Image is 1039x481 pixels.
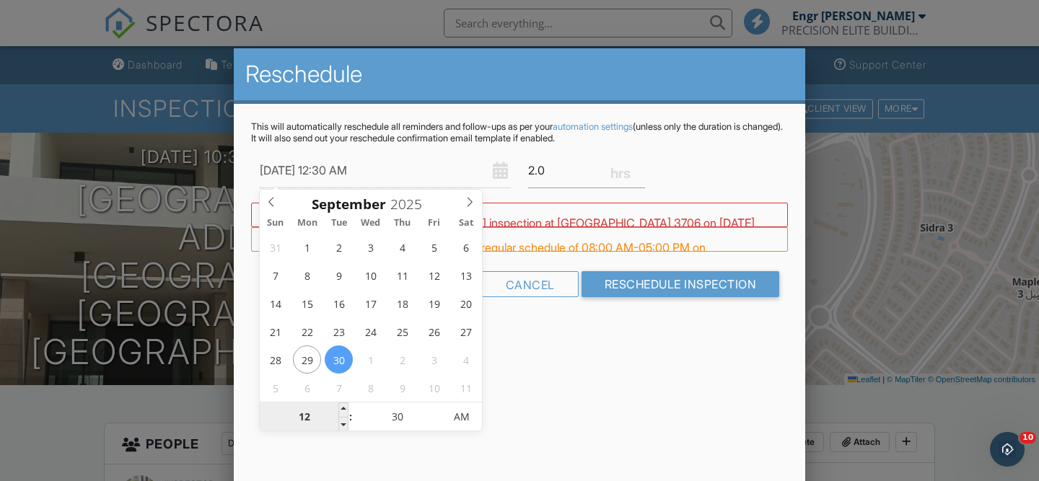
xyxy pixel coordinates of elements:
span: September 15, 2025 [293,289,321,317]
span: September 11, 2025 [388,261,416,289]
span: Tue [323,219,355,228]
span: October 8, 2025 [356,374,385,402]
span: September 16, 2025 [325,289,353,317]
div: WARNING: Conflicts with [PERSON_NAME] inspection at [GEOGRAPHIC_DATA] 3706 on [DATE] 12:00 pm - 1... [251,203,788,227]
span: October 11, 2025 [452,374,480,402]
input: Scroll to increment [353,402,442,431]
span: : [348,402,353,431]
span: September 23, 2025 [325,317,353,345]
a: automation settings [553,121,633,132]
span: September 25, 2025 [388,317,416,345]
span: October 5, 2025 [261,374,289,402]
span: Fri [418,219,450,228]
span: September 26, 2025 [420,317,448,345]
span: September 17, 2025 [356,289,385,317]
span: September 10, 2025 [356,261,385,289]
span: October 3, 2025 [420,345,448,374]
span: October 1, 2025 [356,345,385,374]
span: October 9, 2025 [388,374,416,402]
input: Scroll to increment [260,403,348,432]
iframe: Intercom live chat [990,432,1025,467]
span: September 13, 2025 [452,261,480,289]
span: October 6, 2025 [293,374,321,402]
span: September 27, 2025 [452,317,480,345]
h2: Reschedule [245,60,794,89]
span: September 20, 2025 [452,289,480,317]
span: Scroll to increment [312,198,386,211]
div: Cancel [482,271,579,297]
div: FYI: This is outside Engr [PERSON_NAME] regular schedule of 08:00 AM-05:00 PM on Tuesdays. This i... [251,227,788,252]
span: September 8, 2025 [293,261,321,289]
span: September 4, 2025 [388,233,416,261]
span: October 2, 2025 [388,345,416,374]
span: September 19, 2025 [420,289,448,317]
span: September 22, 2025 [293,317,321,345]
span: August 31, 2025 [261,233,289,261]
input: Scroll to increment [386,195,434,213]
span: October 10, 2025 [420,374,448,402]
span: September 3, 2025 [356,233,385,261]
span: September 28, 2025 [261,345,289,374]
span: September 5, 2025 [420,233,448,261]
span: September 9, 2025 [325,261,353,289]
span: September 7, 2025 [261,261,289,289]
span: Wed [355,219,387,228]
span: Thu [387,219,418,228]
input: Reschedule Inspection [582,271,780,297]
p: This will automatically reschedule all reminders and follow-ups as per your (unless only the dura... [251,121,788,144]
span: October 4, 2025 [452,345,480,374]
span: Sun [260,219,291,228]
span: September 1, 2025 [293,233,321,261]
span: September 14, 2025 [261,289,289,317]
span: September 30, 2025 [325,345,353,374]
span: Sat [450,219,482,228]
span: September 21, 2025 [261,317,289,345]
span: October 7, 2025 [325,374,353,402]
span: September 12, 2025 [420,261,448,289]
span: September 24, 2025 [356,317,385,345]
span: Mon [291,219,323,228]
span: September 29, 2025 [293,345,321,374]
span: 10 [1020,432,1036,444]
span: September 2, 2025 [325,233,353,261]
span: September 6, 2025 [452,233,480,261]
span: September 18, 2025 [388,289,416,317]
span: Click to toggle [442,402,481,431]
